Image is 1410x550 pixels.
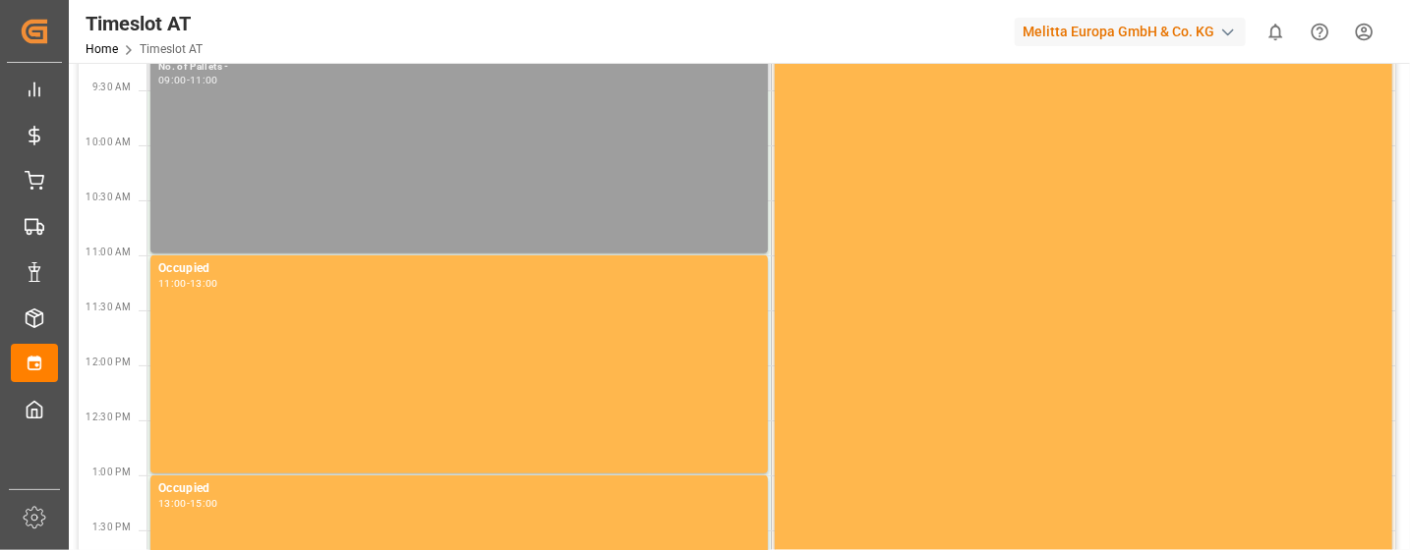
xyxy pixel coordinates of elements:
div: - [187,279,190,288]
div: Melitta Europa GmbH & Co. KG [1015,18,1246,46]
span: 1:00 PM [92,467,131,477]
div: 11:00 [190,76,218,84]
span: 10:30 AM [86,192,131,202]
div: Occupied [158,259,760,279]
div: 15:00 [190,499,218,508]
button: Help Center [1298,10,1342,54]
div: 11:00 [158,279,187,288]
span: 12:30 PM [86,412,131,422]
span: 12:00 PM [86,357,131,367]
span: 1:30 PM [92,522,131,532]
div: 09:00 [158,76,187,84]
span: 9:30 AM [92,82,131,92]
div: 13:00 [158,499,187,508]
span: 11:30 AM [86,302,131,312]
button: show 0 new notifications [1254,10,1298,54]
div: - [187,76,190,84]
div: No. of Pallets - [158,59,760,76]
div: Occupied [158,479,760,499]
a: Home [86,42,118,56]
div: Timeslot AT [86,9,203,38]
div: 13:00 [190,279,218,288]
button: Melitta Europa GmbH & Co. KG [1015,13,1254,50]
div: - [187,499,190,508]
span: 11:00 AM [86,247,131,257]
span: 10:00 AM [86,137,131,147]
